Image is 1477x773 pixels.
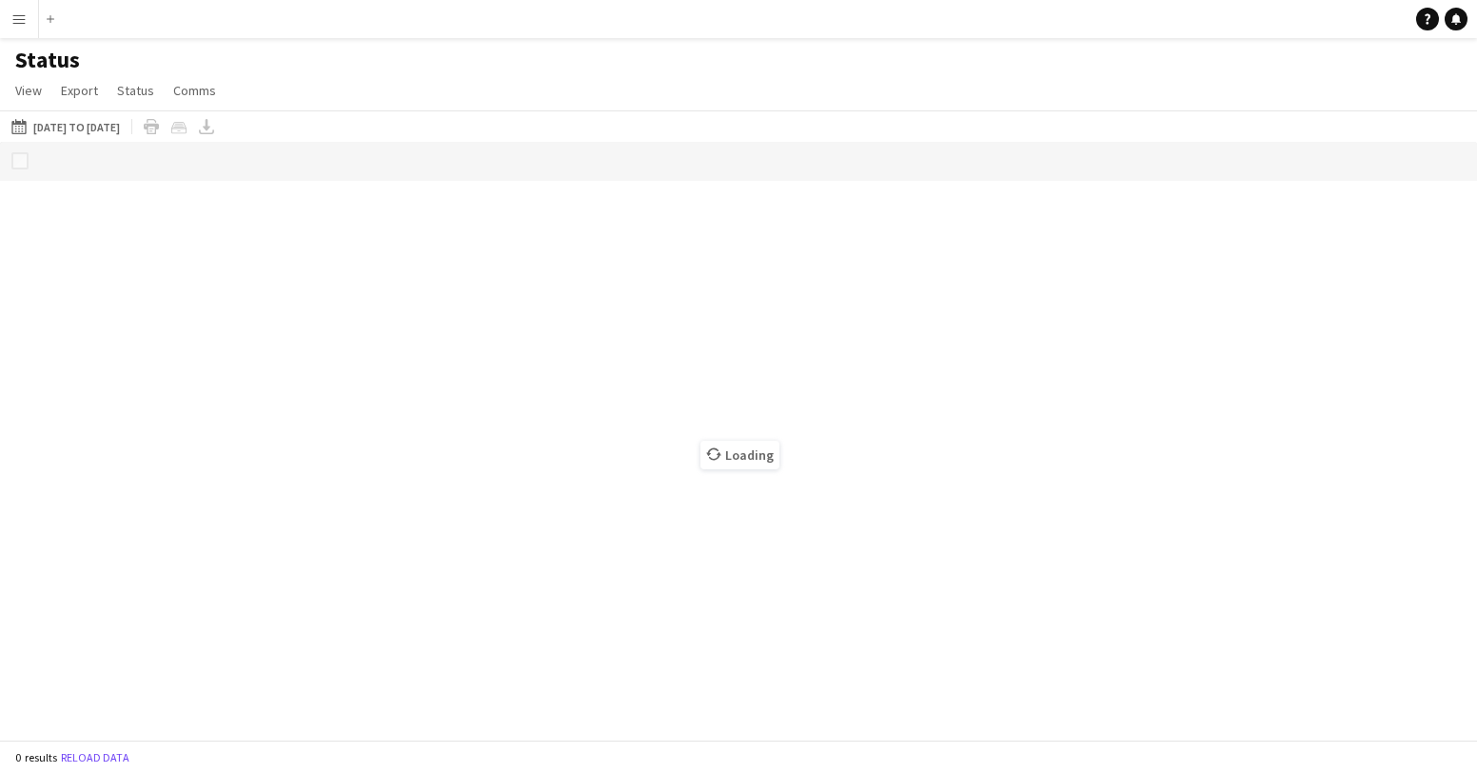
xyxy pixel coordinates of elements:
span: Status [117,82,154,99]
button: Reload data [57,747,133,768]
a: View [8,78,49,103]
a: Export [53,78,106,103]
span: Export [61,82,98,99]
button: [DATE] to [DATE] [8,115,124,138]
span: View [15,82,42,99]
a: Comms [166,78,224,103]
span: Loading [700,441,779,469]
a: Status [109,78,162,103]
span: Comms [173,82,216,99]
